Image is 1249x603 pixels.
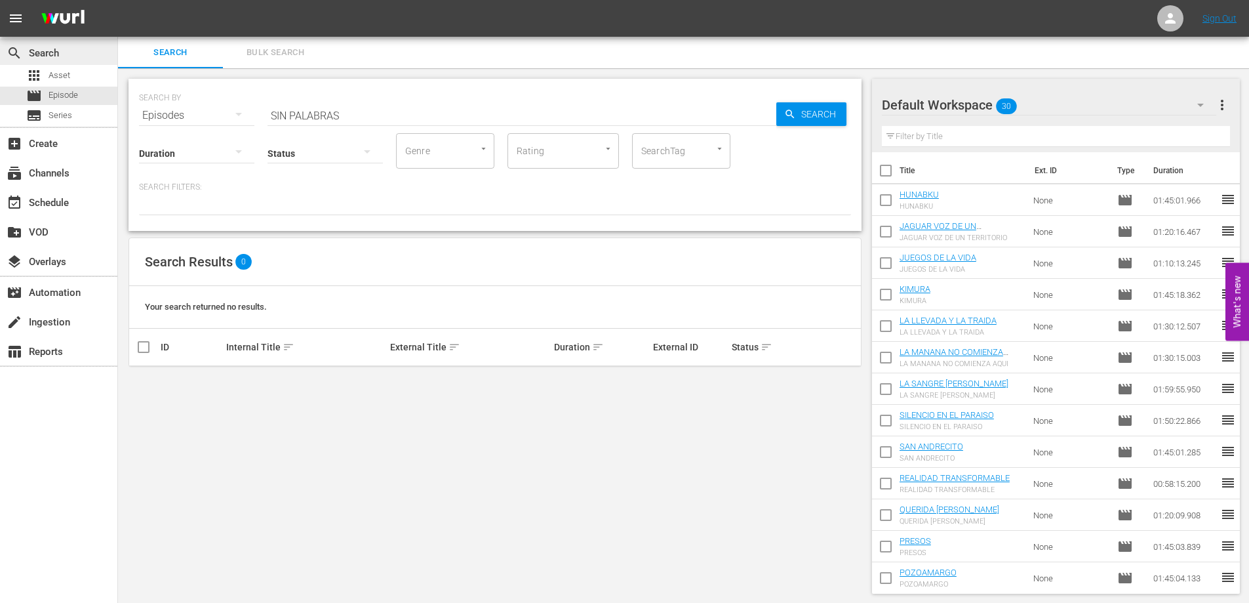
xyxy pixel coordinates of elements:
td: None [1028,405,1112,436]
span: Channels [7,165,22,181]
span: reorder [1220,507,1236,522]
button: Open [477,142,490,155]
th: Title [900,152,1027,189]
span: 0 [235,254,252,270]
span: sort [283,341,294,353]
td: 01:20:09.908 [1148,499,1220,531]
span: Episode [1117,350,1133,365]
span: reorder [1220,444,1236,459]
button: more_vert [1214,89,1230,121]
button: Search [776,102,846,126]
td: None [1028,373,1112,405]
span: Episode [1117,476,1133,491]
span: 30 [996,93,1017,120]
span: Schedule [7,195,22,211]
div: Episodes [139,97,254,134]
span: Asset [49,69,70,82]
span: sort [592,341,604,353]
span: reorder [1220,286,1236,302]
td: 01:50:22.866 [1148,405,1220,436]
a: HUNABKU [900,190,939,199]
a: JUEGOS DE LA VIDA [900,253,976,262]
td: 01:30:15.003 [1148,342,1220,373]
span: Search [126,45,215,60]
td: None [1028,562,1112,594]
span: movie [1117,255,1133,271]
span: reorder [1220,570,1236,585]
span: Series [49,109,72,122]
a: LA LLEVADA Y LA TRAIDA [900,316,997,325]
a: SILENCIO EN EL PARAISO [900,410,994,420]
span: Reports [7,344,22,360]
td: 00:58:15.200 [1148,468,1220,499]
span: Episode [49,89,78,102]
span: Episode [1117,287,1133,302]
td: 01:45:01.966 [1148,184,1220,216]
span: Search [796,102,846,126]
span: reorder [1220,255,1236,270]
span: reorder [1220,381,1236,396]
div: External Title [390,339,550,355]
span: Episode [1117,224,1133,239]
a: PRESOS [900,536,931,546]
span: Series [26,108,42,123]
div: ID [161,342,222,352]
span: Asset [26,68,42,83]
span: Episode [1117,539,1133,554]
div: Duration [554,339,648,355]
a: KIMURA [900,284,930,294]
a: LA SANGRE [PERSON_NAME] [900,379,1008,388]
div: SILENCIO EN EL PARAISO [900,423,994,431]
a: REALIDAD TRANSFORMABLE [900,473,1010,483]
th: Duration [1145,152,1224,189]
span: Your search returned no results. [145,302,267,312]
div: KIMURA [900,297,930,305]
div: JAGUAR VOZ DE UN TERRITORIO [900,234,1023,242]
td: 01:45:01.285 [1148,436,1220,468]
span: Episode [1117,192,1133,208]
p: Search Filters: [139,182,851,193]
button: Open Feedback Widget [1225,262,1249,341]
span: reorder [1220,475,1236,491]
div: Status [732,339,793,355]
div: Default Workspace [882,87,1216,123]
div: POZOAMARGO [900,580,957,589]
div: PRESOS [900,549,931,557]
span: Episode [26,88,42,104]
span: Ingestion [7,314,22,330]
a: SAN ANDRECITO [900,442,963,451]
span: sort [761,341,772,353]
div: REALIDAD TRANSFORMABLE [900,486,1010,494]
td: None [1028,436,1112,468]
td: 01:45:18.362 [1148,279,1220,310]
span: Automation [7,285,22,301]
span: Search [7,45,22,61]
div: External ID [653,342,728,352]
span: Bulk Search [231,45,320,60]
span: reorder [1220,318,1236,333]
td: None [1028,531,1112,562]
td: 01:10:13.245 [1148,247,1220,279]
div: QUERIDA [PERSON_NAME] [900,517,999,526]
span: reorder [1220,223,1236,239]
a: JAGUAR VOZ DE UN TERRITORIO [900,221,981,241]
a: LA MANANA NO COMIENZA AQUI [900,347,1008,367]
a: Sign Out [1202,13,1237,24]
span: reorder [1220,412,1236,428]
button: Open [602,142,614,155]
span: more_vert [1214,97,1230,113]
td: None [1028,216,1112,247]
th: Ext. ID [1027,152,1110,189]
span: Episode [1117,318,1133,334]
div: LA SANGRE [PERSON_NAME] [900,391,1008,400]
td: 01:45:03.839 [1148,531,1220,562]
td: None [1028,468,1112,499]
td: 01:59:55.950 [1148,373,1220,405]
span: Create [7,136,22,152]
div: LA MANANA NO COMIENZA AQUI [900,360,1023,368]
div: HUNABKU [900,202,939,211]
a: POZOAMARGO [900,568,957,577]
th: Type [1109,152,1145,189]
span: reorder [1220,192,1236,207]
button: Open [713,142,726,155]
